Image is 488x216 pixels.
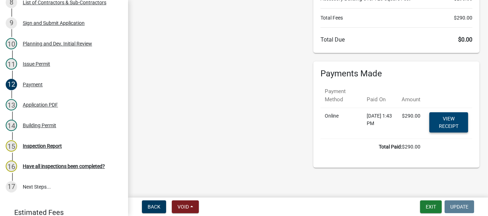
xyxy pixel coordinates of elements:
div: Sign and Submit Application [23,21,85,26]
div: 12 [6,79,17,90]
li: Total Fees [320,14,472,22]
td: [DATE] 1:43 PM [362,108,398,139]
div: Application PDF [23,102,58,107]
td: $290.00 [320,139,425,155]
span: $290.00 [454,14,472,22]
div: Building Permit [23,123,56,128]
th: Paid On [362,83,398,108]
span: Update [450,204,468,210]
td: Online [320,108,362,139]
div: 9 [6,17,17,29]
div: 15 [6,140,17,152]
button: Back [142,200,166,213]
span: Back [148,204,160,210]
th: Amount [398,83,425,108]
span: $0.00 [458,36,472,43]
div: Have all inspections been completed? [23,164,105,169]
div: 11 [6,58,17,70]
div: Payment [23,82,43,87]
span: Void [177,204,189,210]
a: View receipt [429,112,468,133]
td: $290.00 [398,108,425,139]
button: Update [445,200,474,213]
button: Exit [420,200,442,213]
button: Void [172,200,199,213]
th: Payment Method [320,83,362,108]
b: Total Paid: [379,144,402,150]
h6: Total Due [320,36,472,43]
div: 10 [6,38,17,49]
div: 17 [6,181,17,193]
div: Issue Permit [23,61,50,66]
div: Planning and Dev. Initial Review [23,41,92,46]
div: 16 [6,161,17,172]
div: 13 [6,99,17,110]
div: Inspection Report [23,144,62,148]
div: 14 [6,120,17,131]
h6: Payments Made [320,69,472,79]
